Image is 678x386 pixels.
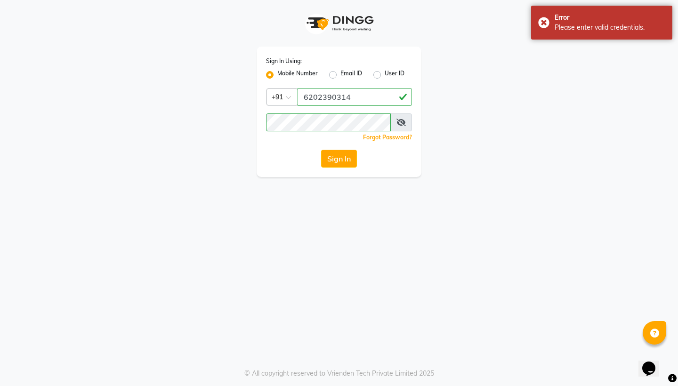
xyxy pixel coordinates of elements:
[266,113,391,131] input: Username
[277,69,318,80] label: Mobile Number
[385,69,404,80] label: User ID
[363,134,412,141] a: Forgot Password?
[555,13,665,23] div: Error
[321,150,357,168] button: Sign In
[638,348,669,377] iframe: chat widget
[555,23,665,32] div: Please enter valid credentials.
[298,88,412,106] input: Username
[266,57,302,65] label: Sign In Using:
[301,9,377,37] img: logo1.svg
[340,69,362,80] label: Email ID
